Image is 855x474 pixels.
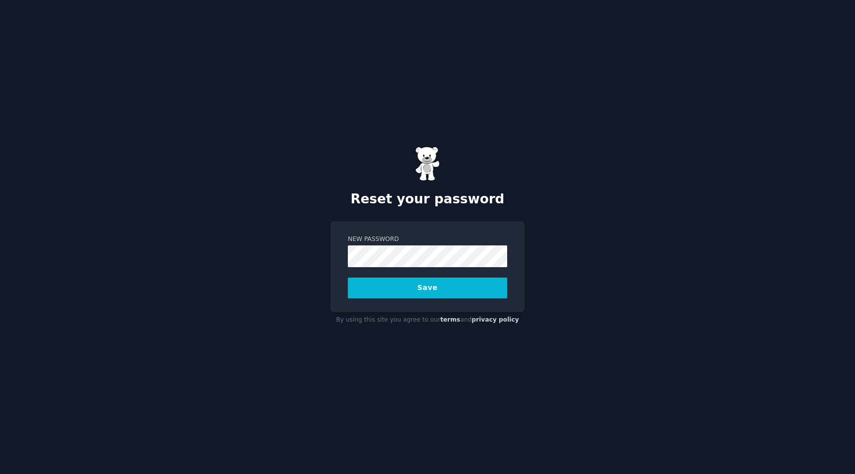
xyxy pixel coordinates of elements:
div: By using this site you agree to our and [331,312,524,328]
img: Gummy Bear [415,146,440,181]
a: privacy policy [472,316,519,323]
h2: Reset your password [331,191,524,207]
button: Save [348,278,507,298]
label: New Password [348,235,507,244]
a: terms [440,316,460,323]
